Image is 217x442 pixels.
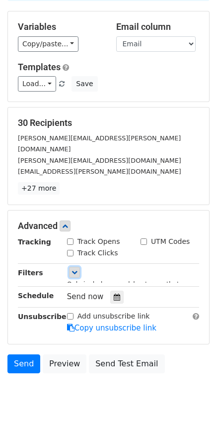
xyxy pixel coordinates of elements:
strong: Filters [18,269,43,277]
a: Copy/paste... [18,36,78,52]
label: Track Clicks [77,248,118,258]
label: Add unsubscribe link [77,311,150,322]
strong: Tracking [18,238,51,246]
a: Copy unsubscribe link [67,324,156,332]
h5: Email column [116,21,200,32]
label: UTM Codes [151,236,190,247]
small: [PERSON_NAME][EMAIL_ADDRESS][DOMAIN_NAME] [18,157,181,164]
a: Preview [43,354,86,373]
strong: Schedule [18,292,54,300]
a: Templates [18,62,61,72]
span: Send now [67,292,104,301]
label: Track Opens [77,236,120,247]
small: [EMAIL_ADDRESS][PERSON_NAME][DOMAIN_NAME] [18,168,181,175]
h5: Variables [18,21,101,32]
a: +27 more [18,182,60,195]
button: Save [72,76,97,92]
h5: Advanced [18,221,199,231]
a: Load... [18,76,56,92]
small: [PERSON_NAME][EMAIL_ADDRESS][PERSON_NAME][DOMAIN_NAME] [18,134,181,153]
h5: 30 Recipients [18,117,199,128]
a: Send Test Email [89,354,164,373]
iframe: Chat Widget [167,394,217,442]
small: Only include spreadsheet rows that match the following filters: [67,280,179,299]
strong: Unsubscribe [18,313,67,321]
div: 聊天小组件 [167,394,217,442]
a: Send [7,354,40,373]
